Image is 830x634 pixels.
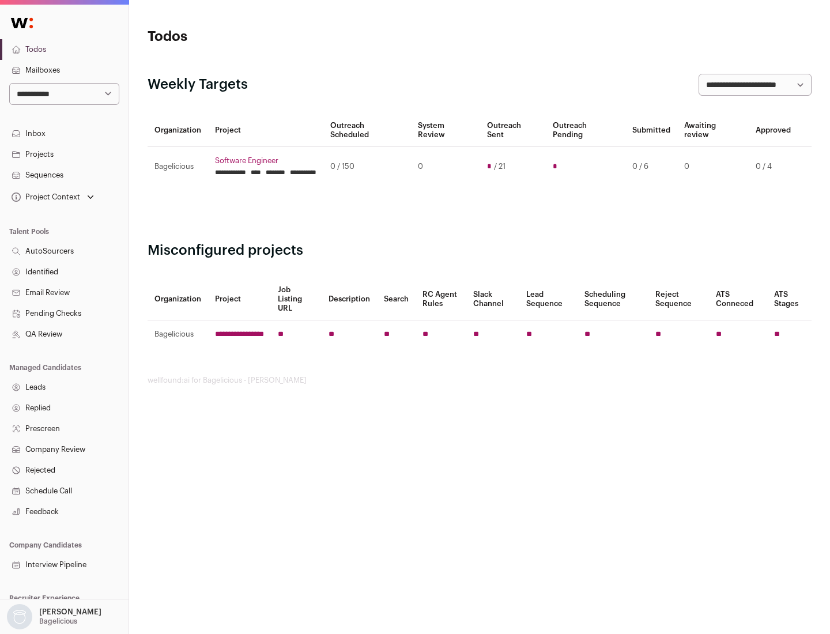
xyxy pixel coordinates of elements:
img: Wellfound [5,12,39,35]
td: 0 / 6 [625,147,677,187]
th: Job Listing URL [271,278,322,320]
th: Lead Sequence [519,278,578,320]
th: Organization [148,114,208,147]
th: Outreach Sent [480,114,546,147]
th: Submitted [625,114,677,147]
th: Approved [749,114,798,147]
th: Search [377,278,416,320]
th: Project [208,114,323,147]
h2: Misconfigured projects [148,241,812,260]
p: [PERSON_NAME] [39,607,101,617]
th: Reject Sequence [648,278,710,320]
th: ATS Conneced [709,278,767,320]
h2: Weekly Targets [148,76,248,94]
button: Open dropdown [5,604,104,629]
th: Organization [148,278,208,320]
th: Outreach Pending [546,114,625,147]
td: Bagelicious [148,147,208,187]
button: Open dropdown [9,189,96,205]
td: Bagelicious [148,320,208,349]
img: nopic.png [7,604,32,629]
th: Outreach Scheduled [323,114,411,147]
td: 0 / 4 [749,147,798,187]
th: System Review [411,114,480,147]
div: Project Context [9,193,80,202]
a: Software Engineer [215,156,316,165]
th: Scheduling Sequence [578,278,648,320]
td: 0 [411,147,480,187]
footer: wellfound:ai for Bagelicious - [PERSON_NAME] [148,376,812,385]
p: Bagelicious [39,617,77,626]
th: Awaiting review [677,114,749,147]
td: 0 [677,147,749,187]
span: / 21 [494,162,505,171]
th: RC Agent Rules [416,278,466,320]
th: Project [208,278,271,320]
h1: Todos [148,28,369,46]
th: ATS Stages [767,278,812,320]
th: Slack Channel [466,278,519,320]
td: 0 / 150 [323,147,411,187]
th: Description [322,278,377,320]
